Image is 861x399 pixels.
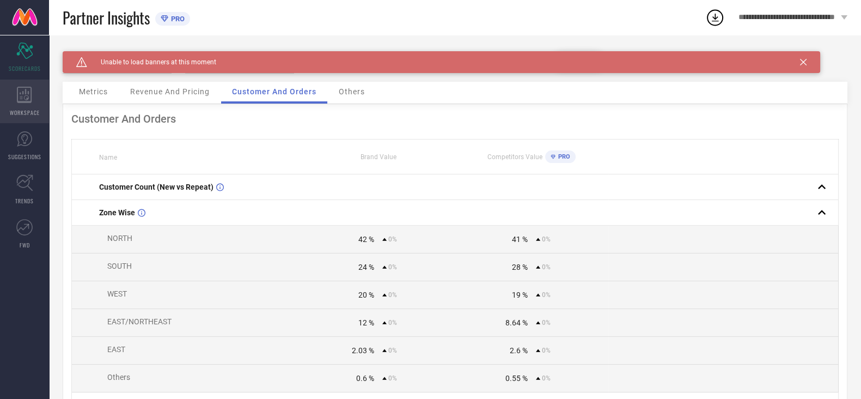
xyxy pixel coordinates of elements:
[542,347,551,354] span: 0%
[63,51,172,59] div: Brand
[107,234,132,243] span: NORTH
[388,291,397,299] span: 0%
[99,154,117,161] span: Name
[705,8,725,27] div: Open download list
[99,183,213,191] span: Customer Count (New vs Repeat)
[232,87,316,96] span: Customer And Orders
[505,374,528,383] div: 0.55 %
[79,87,108,96] span: Metrics
[555,153,570,160] span: PRO
[358,291,374,299] div: 20 %
[15,197,34,205] span: TRENDS
[107,373,130,382] span: Others
[505,318,528,327] div: 8.64 %
[358,235,374,244] div: 42 %
[71,112,839,125] div: Customer And Orders
[107,262,132,270] span: SOUTH
[99,208,135,217] span: Zone Wise
[8,153,41,161] span: SUGGESTIONS
[542,374,551,382] span: 0%
[542,235,551,243] span: 0%
[542,263,551,271] span: 0%
[388,235,397,243] span: 0%
[388,263,397,271] span: 0%
[358,263,374,271] div: 24 %
[107,345,125,354] span: EAST
[512,291,528,299] div: 19 %
[9,64,41,72] span: SCORECARDS
[352,346,374,355] div: 2.03 %
[512,263,528,271] div: 28 %
[20,241,30,249] span: FWD
[487,153,542,161] span: Competitors Value
[107,317,172,326] span: EAST/NORTHEAST
[10,108,40,117] span: WORKSPACE
[388,374,397,382] span: 0%
[356,374,374,383] div: 0.6 %
[510,346,528,355] div: 2.6 %
[542,291,551,299] span: 0%
[542,319,551,327] span: 0%
[361,153,396,161] span: Brand Value
[63,7,150,29] span: Partner Insights
[168,15,185,23] span: PRO
[388,347,397,354] span: 0%
[107,289,127,298] span: WEST
[339,87,365,96] span: Others
[130,87,210,96] span: Revenue And Pricing
[512,235,528,244] div: 41 %
[358,318,374,327] div: 12 %
[388,319,397,327] span: 0%
[87,58,216,66] span: Unable to load banners at this moment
